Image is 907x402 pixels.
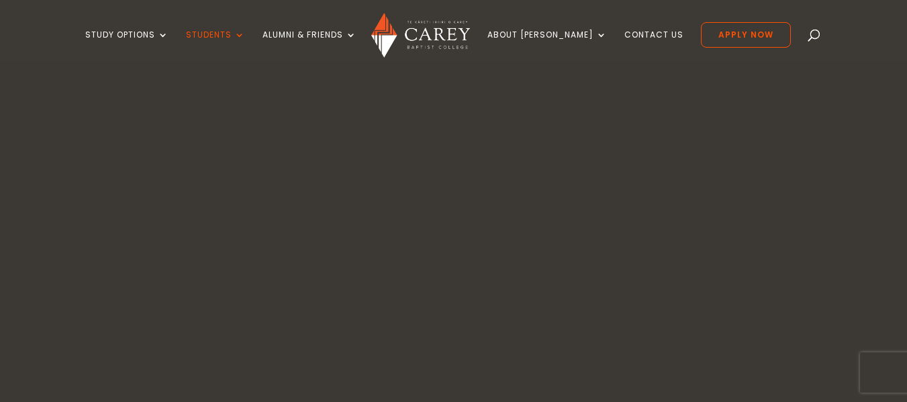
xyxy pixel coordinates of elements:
img: Carey Baptist College [371,13,470,58]
a: Alumni & Friends [262,30,356,62]
a: Study Options [85,30,169,62]
a: About [PERSON_NAME] [487,30,607,62]
a: Apply Now [701,22,791,48]
a: Contact Us [624,30,683,62]
a: Students [186,30,245,62]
